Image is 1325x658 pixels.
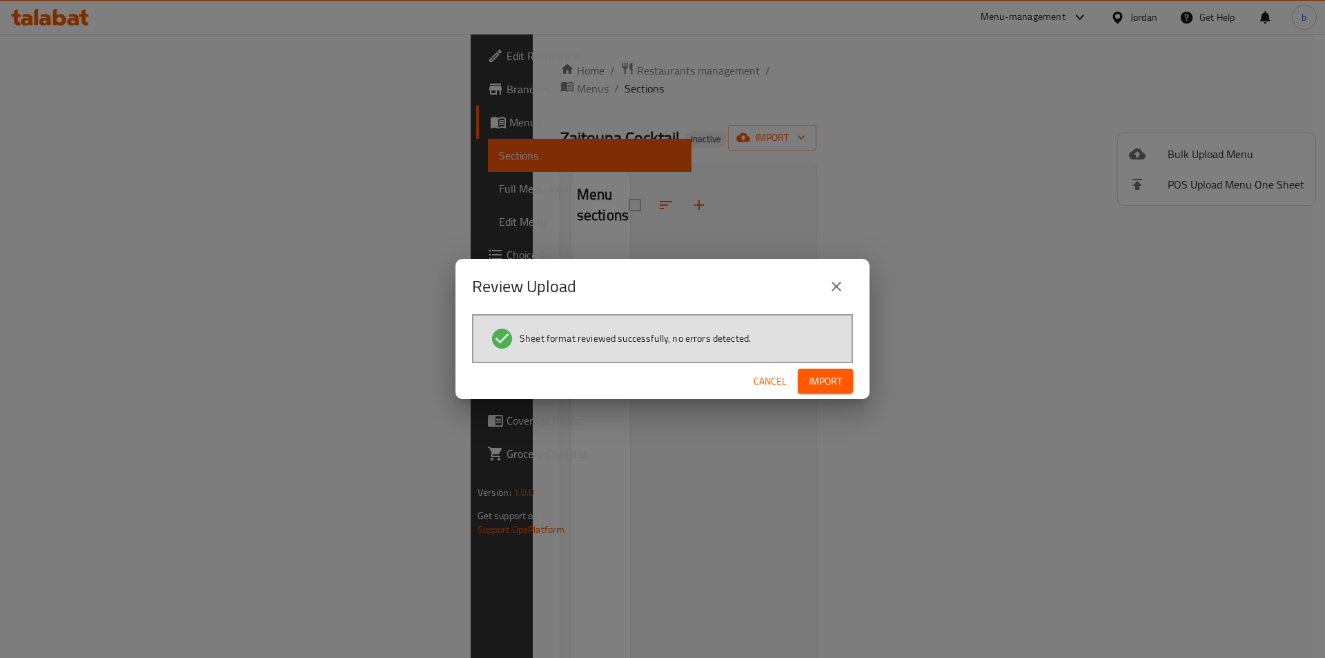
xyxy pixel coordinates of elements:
[748,369,792,394] button: Cancel
[820,270,853,303] button: close
[520,331,751,345] span: Sheet format reviewed successfully, no errors detected.
[809,373,842,390] span: Import
[754,373,787,390] span: Cancel
[472,275,576,298] h2: Review Upload
[798,369,853,394] button: Import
